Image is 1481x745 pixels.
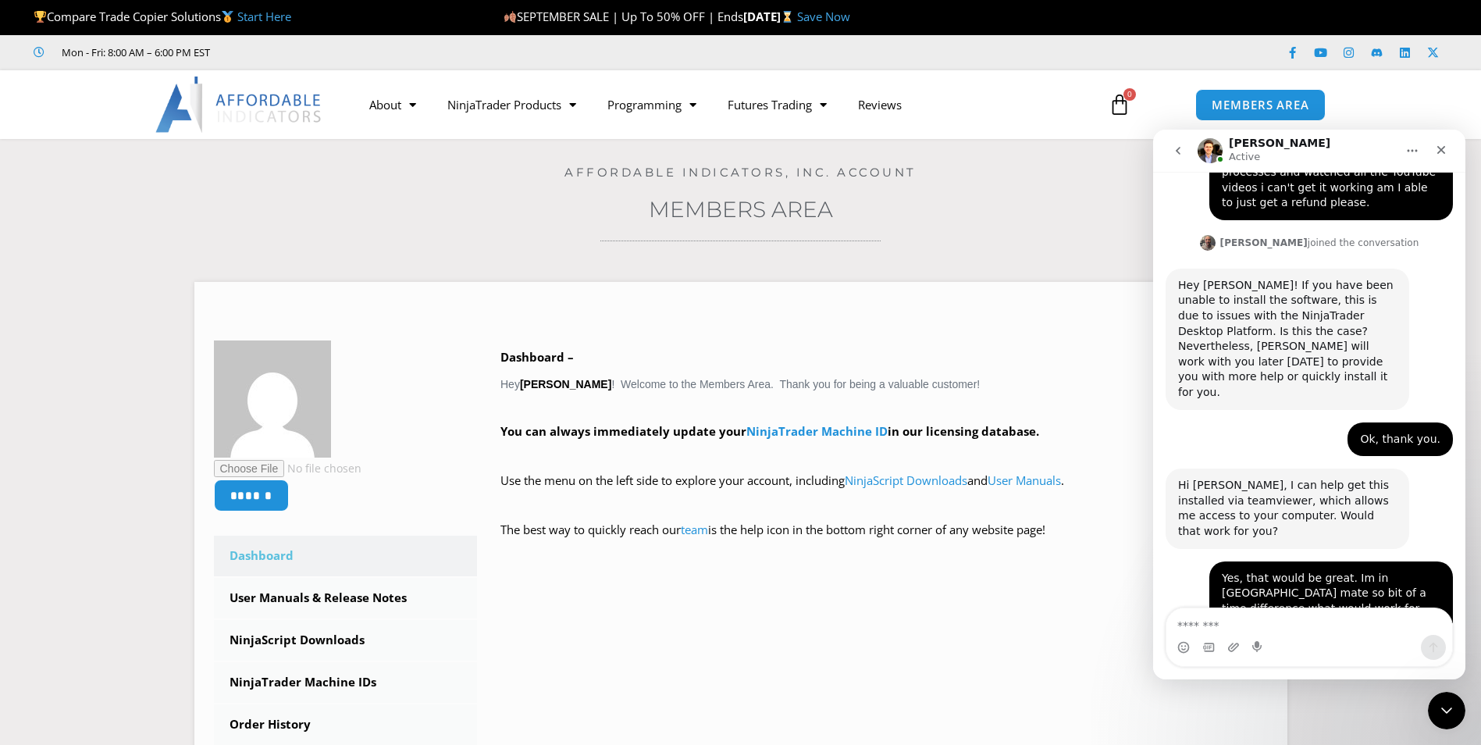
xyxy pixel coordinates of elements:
[34,11,46,23] img: 🏆
[214,536,478,576] a: Dashboard
[207,302,287,318] div: Ok, thank you.
[432,87,592,123] a: NinjaTrader Products
[1195,89,1326,121] a: MEMBERS AREA
[842,87,917,123] a: Reviews
[214,620,478,661] a: NinjaScript Downloads
[194,293,300,327] div: Ok, thank you.
[500,347,1268,563] div: Hey ! Welcome to the Members Area. Thank you for being a valuable customer!
[1123,88,1136,101] span: 0
[12,139,256,280] div: Hey [PERSON_NAME]! If you have been unable to install the software, this is due to issues with th...
[500,423,1039,439] strong: You can always immediately update your in our licensing database.
[500,470,1268,514] p: Use the menu on the left side to explore your account, including and .
[354,87,432,123] a: About
[797,9,850,24] a: Save Now
[222,11,233,23] img: 🥇
[504,11,516,23] img: 🍂
[12,339,256,419] div: Hi [PERSON_NAME], I can help get this installed via teamviewer, which allows me access to your co...
[12,139,300,293] div: Joel says…
[69,5,287,81] div: Mate i have tried a thousand times with this thing i have gone through all the processes and watc...
[1153,130,1465,679] iframe: Intercom live chat
[988,472,1061,488] a: User Manuals
[746,423,888,439] a: NinjaTrader Machine ID
[58,43,210,62] span: Mon - Fri: 8:00 AM – 6:00 PM EST
[25,148,244,271] div: Hey [PERSON_NAME]! If you have been unable to install the software, this is due to issues with th...
[1212,99,1309,111] span: MEMBERS AREA
[681,522,708,537] a: team
[56,432,300,512] div: Yes, that would be great. Im in [GEOGRAPHIC_DATA] mate so bit of a time difference what would wor...
[743,9,797,24] strong: [DATE]
[232,45,466,60] iframe: Customer reviews powered by Trustpilot
[74,512,87,524] button: Upload attachment
[712,87,842,123] a: Futures Trading
[25,348,244,409] div: Hi [PERSON_NAME], I can help get this installed via teamviewer, which allows me access to your co...
[47,105,62,121] img: Profile image for Joel
[500,349,574,365] b: Dashboard –
[34,9,291,24] span: Compare Trade Copier Solutions
[500,519,1268,563] p: The best way to quickly reach our is the help icon in the bottom right corner of any website page!
[99,512,112,524] button: Start recording
[781,11,793,23] img: ⌛
[67,108,155,119] b: [PERSON_NAME]
[845,472,967,488] a: NinjaScript Downloads
[520,378,611,390] strong: [PERSON_NAME]
[214,578,478,618] a: User Manuals & Release Notes
[12,339,300,431] div: David says…
[649,196,833,223] a: Members Area
[214,340,331,458] img: 0cb93f9890092c20de99c7f5c9854033d49a1b0de4d6682148857870d5d31e9b
[67,106,266,120] div: joined the conversation
[12,103,300,139] div: Joel says…
[564,165,917,180] a: Affordable Indicators, Inc. Account
[13,479,299,505] textarea: Message…
[1428,692,1465,729] iframe: Intercom live chat
[49,512,62,524] button: Gif picker
[12,432,300,524] div: Carl says…
[155,77,323,133] img: LogoAI | Affordable Indicators – NinjaTrader
[268,505,293,530] button: Send a message…
[24,512,37,524] button: Emoji picker
[592,87,712,123] a: Programming
[504,9,743,24] span: SEPTEMBER SALE | Up To 50% OFF | Ends
[1085,82,1154,127] a: 0
[69,441,287,502] div: Yes, that would be great. Im in [GEOGRAPHIC_DATA] mate so bit of a time difference what would wor...
[214,704,478,745] a: Order History
[12,293,300,340] div: Carl says…
[214,662,478,703] a: NinjaTrader Machine IDs
[354,87,1091,123] nav: Menu
[237,9,291,24] a: Start Here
